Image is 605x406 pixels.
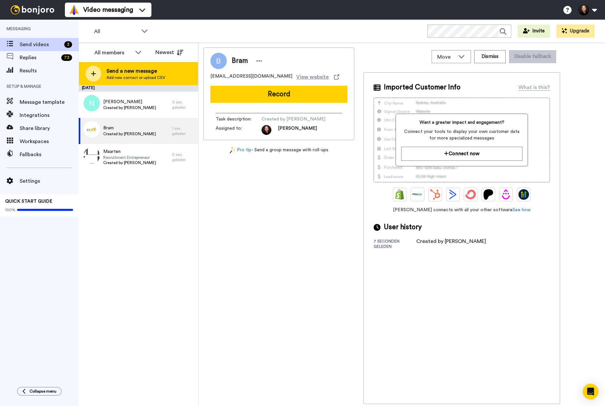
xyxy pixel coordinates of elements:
img: bj-logo-header-white.svg [8,5,57,14]
div: 3 [64,41,72,48]
span: Created by [PERSON_NAME] [103,160,156,165]
span: Bram [232,56,248,66]
span: Settings [20,177,79,185]
span: [PERSON_NAME] [278,125,317,135]
span: [PERSON_NAME] [103,99,156,105]
div: - Send a group message with roll-ups [204,147,354,154]
span: Fallbacks [20,151,79,158]
a: See how [513,208,531,212]
span: Recruitment Entrepreneur [103,155,156,160]
div: Created by [PERSON_NAME] [416,237,486,245]
span: Collapse menu [29,389,56,394]
div: [DATE] [79,85,198,92]
div: Intercom Messenger openen [583,384,598,399]
span: User history [384,222,422,232]
div: 0 sec. geleden [172,100,195,110]
img: vm-color.svg [69,5,79,15]
img: Shopify [395,189,405,200]
div: What is this? [518,83,550,91]
img: 09fb867a-9fbe-48ed-aa5b-ecb32ff53d00-1572937082.jpg [262,125,271,135]
img: Drip [501,189,511,200]
img: e6b273a2-0d74-4f31-a170-66648ca5bfe8.png [84,121,100,138]
span: Bram [103,125,156,131]
img: magic-wand.svg [230,147,236,154]
span: Created by [PERSON_NAME] [262,116,325,122]
span: Connect your tools to display your own customer data for more specialized messages [401,128,522,141]
img: Hubspot [430,189,440,200]
button: Disable fallback [509,50,556,63]
div: 7 seconden geleden [374,239,416,249]
span: [PERSON_NAME] connects with all your other software [374,207,550,213]
span: Send videos [20,41,62,48]
span: 100% [5,207,15,212]
span: QUICK START GUIDE [5,199,52,204]
button: Collapse menu [17,387,62,396]
span: View website [296,73,329,81]
span: Created by [PERSON_NAME] [103,105,156,110]
button: Dismiss [474,50,506,63]
span: Imported Customer Info [384,83,460,92]
span: Created by [PERSON_NAME] [103,131,156,137]
span: Video messaging [83,5,133,14]
span: Move [437,53,455,61]
img: GoHighLevel [518,189,529,200]
span: Share library [20,124,79,132]
span: [EMAIL_ADDRESS][DOMAIN_NAME] [210,73,292,81]
span: Workspaces [20,138,79,145]
img: Ontraport [412,189,423,200]
span: Want a greater impact and engagement? [401,119,522,126]
img: 25442d2d-f673-46f8-9b71-2ad8718708f7.png [84,147,100,164]
button: Record [210,86,347,103]
a: Pro tip [230,147,251,154]
div: All members [94,49,132,57]
span: Maarten [103,148,156,155]
span: Add new contact or upload CSV [107,75,165,80]
img: Patreon [483,189,494,200]
div: 1 sec. geleden [172,126,195,136]
button: Connect now [401,147,522,161]
img: ActiveCampaign [448,189,458,200]
img: Image of Bram [210,53,227,69]
span: Task description : [216,116,262,122]
div: 0 sec. geleden [172,152,195,162]
span: Assigned to: [216,125,262,135]
a: View website [296,73,339,81]
span: Integrations [20,111,79,119]
span: Send a new message [107,67,165,75]
button: Newest [150,46,188,59]
div: 73 [61,54,72,61]
span: Message template [20,98,79,106]
span: Results [20,67,79,75]
span: All [94,28,138,35]
span: Replies [20,54,59,62]
img: ConvertKit [465,189,476,200]
button: Invite [518,25,550,38]
img: n.png [84,95,100,111]
button: Upgrade [556,25,595,38]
